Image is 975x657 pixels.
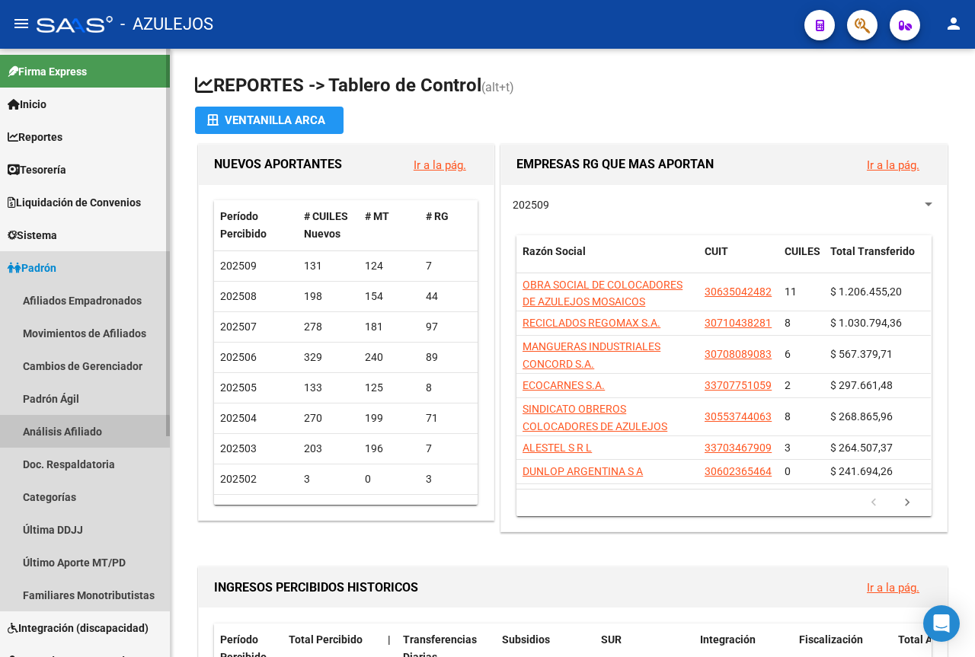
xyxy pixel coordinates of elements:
datatable-header-cell: # CUILES Nuevos [298,200,359,250]
span: Total Transferido [830,245,915,257]
span: 202504 [220,412,257,424]
div: 199 [365,410,414,427]
span: - AZULEJOS [120,8,213,41]
span: 202509 [513,199,549,211]
span: 202503 [220,442,257,454]
h1: REPORTES -> Tablero de Control [195,73,951,100]
span: 30635042482 [705,285,772,298]
span: 202505 [220,381,257,394]
div: 7 [426,440,475,458]
div: 8 [426,379,475,397]
span: ECOCARNES S.A. [523,379,605,391]
div: 124 [365,257,414,275]
span: Tesorería [8,161,66,178]
span: OBRA SOCIAL DE COLOCADORES DE AZULEJOS MOSAICOS GRANITEROS LUSTRADORES Y POCELA [523,279,682,343]
div: 278 [304,318,353,336]
span: 0 [785,465,791,477]
div: 240 [365,349,414,366]
span: 30710438281 [705,317,772,329]
span: 30602365464 [705,465,772,477]
div: 196 [365,440,414,458]
span: Período Percibido [220,210,267,240]
span: Firma Express [8,63,87,80]
a: Ir a la pág. [414,158,466,172]
a: Ir a la pág. [867,158,919,172]
span: # MT [365,210,389,222]
span: MANGUERAS INDUSTRIALES CONCORD S.A. [523,340,660,370]
span: EMPRESAS RG QUE MAS APORTAN [516,157,714,171]
datatable-header-cell: # RG [420,200,481,250]
span: | [388,633,391,646]
span: 202501 [220,503,257,515]
span: $ 297.661,48 [830,379,893,391]
datatable-header-cell: # MT [359,200,420,250]
span: 202506 [220,351,257,363]
div: 131 [304,257,353,275]
div: 133 [304,379,353,397]
datatable-header-cell: CUIT [698,235,778,285]
span: 33703467909 [705,442,772,454]
span: 202509 [220,260,257,272]
span: Total Anses [898,633,955,646]
span: DUNLOP ARGENTINA S A [523,465,643,477]
a: Ir a la pág. [867,581,919,595]
span: ALESTEL S R L [523,442,592,454]
a: go to previous page [859,495,888,512]
span: Razón Social [523,245,586,257]
span: 202507 [220,321,257,333]
button: Ir a la pág. [401,151,478,179]
div: 203 [304,440,353,458]
span: 33707751059 [705,379,772,391]
div: 89 [426,349,475,366]
div: 3 [426,470,475,488]
div: 44 [426,288,475,305]
span: $ 1.030.794,36 [830,317,902,329]
div: 154 [365,288,414,305]
div: 71 [426,410,475,427]
span: CUILES [785,245,820,257]
button: Ir a la pág. [855,573,932,601]
div: 270 [304,410,353,427]
span: 202508 [220,290,257,302]
datatable-header-cell: Razón Social [516,235,698,285]
span: Inicio [8,96,46,113]
mat-icon: person [945,14,963,33]
span: Integración (discapacidad) [8,620,149,636]
span: Total Percibido [289,633,363,646]
mat-icon: menu [12,14,30,33]
div: 3 [426,501,475,518]
div: 181 [365,318,414,336]
button: Ir a la pág. [855,151,932,179]
span: # CUILES Nuevos [304,210,348,240]
span: NUEVOS APORTANTES [214,157,342,171]
button: Ventanilla ARCA [195,107,344,134]
span: 3 [785,442,791,454]
span: Liquidación de Convenios [8,194,141,211]
div: 7 [426,257,475,275]
span: 202502 [220,473,257,485]
span: (alt+t) [481,80,514,94]
div: 3 [304,501,353,518]
datatable-header-cell: Período Percibido [214,200,298,250]
a: go to next page [893,495,922,512]
div: 97 [426,318,475,336]
datatable-header-cell: Total Transferido [824,235,931,285]
div: 3 [304,470,353,488]
datatable-header-cell: CUILES [778,235,824,285]
div: 0 [365,501,414,518]
span: Sistema [8,227,57,244]
span: $ 264.507,37 [830,442,893,454]
span: # RG [426,210,449,222]
span: 6 [785,348,791,360]
span: INGRESOS PERCIBIDOS HISTORICOS [214,580,418,595]
div: 329 [304,349,353,366]
span: 2 [785,379,791,391]
div: 125 [365,379,414,397]
span: CUIT [705,245,728,257]
span: 11 [785,285,797,298]
span: 30553744063 [705,410,772,423]
span: 8 [785,317,791,329]
span: Reportes [8,129,62,145]
span: 30708089083 [705,348,772,360]
span: 8 [785,410,791,423]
